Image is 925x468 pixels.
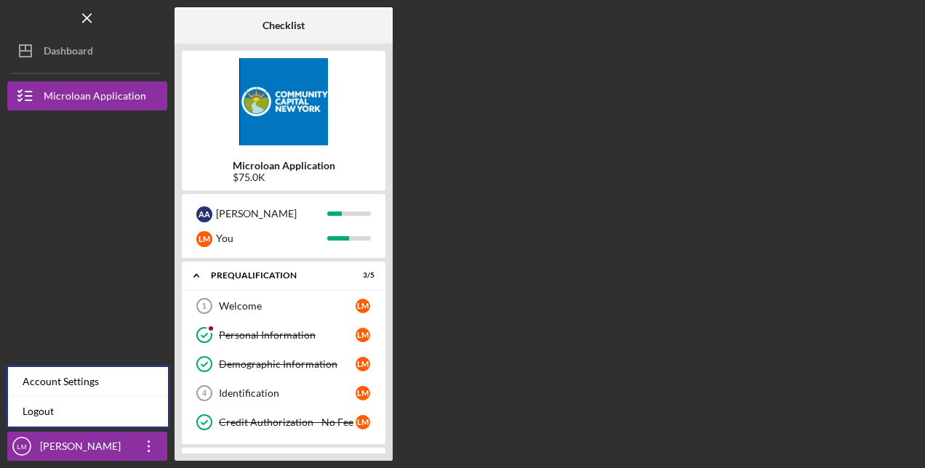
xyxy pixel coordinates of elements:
[189,320,378,350] a: Personal InformationLM
[36,432,131,464] div: [PERSON_NAME]
[219,329,356,341] div: Personal Information
[356,357,370,371] div: L M
[189,379,378,408] a: 4IdentificationLM
[8,397,168,427] a: Logout
[216,226,327,251] div: You
[211,271,338,280] div: Prequalification
[189,291,378,320] a: 1WelcomeLM
[7,36,167,65] button: Dashboard
[202,302,207,310] tspan: 1
[196,231,212,247] div: L M
[219,300,356,312] div: Welcome
[219,416,356,428] div: Credit Authorization - No Fee
[263,20,305,31] b: Checklist
[356,415,370,429] div: L M
[219,358,356,370] div: Demographic Information
[189,350,378,379] a: Demographic InformationLM
[233,160,335,172] b: Microloan Application
[202,389,207,398] tspan: 4
[189,408,378,437] a: Credit Authorization - No FeeLM
[356,386,370,400] div: L M
[216,201,327,226] div: [PERSON_NAME]
[8,367,168,397] div: Account Settings
[44,36,93,69] div: Dashboard
[17,443,26,451] text: LM
[348,271,375,280] div: 3 / 5
[7,81,167,110] button: Microloan Application
[219,387,356,399] div: Identification
[44,81,146,114] div: Microloan Application
[196,206,212,222] div: A A
[356,328,370,342] div: L M
[182,58,385,145] img: Product logo
[356,299,370,313] div: L M
[233,172,335,183] div: $75.0K
[7,432,167,461] button: LM[PERSON_NAME]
